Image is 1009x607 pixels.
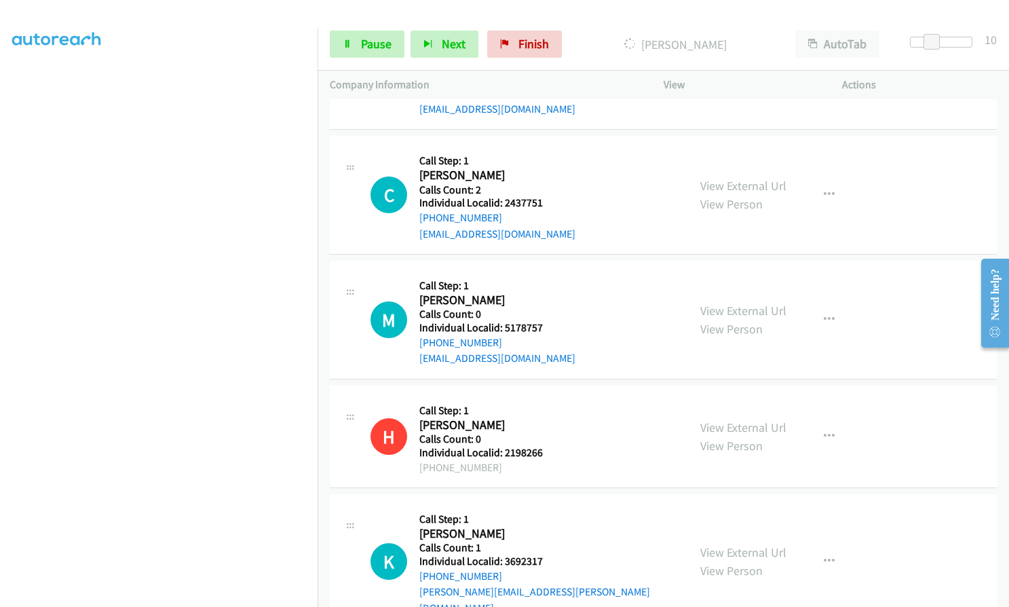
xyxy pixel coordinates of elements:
[700,545,786,560] a: View External Url
[664,77,818,93] p: View
[370,177,407,213] div: The call is yet to be attempted
[419,433,568,446] h5: Calls Count: 0
[700,321,763,337] a: View Person
[419,321,575,335] h5: Individual Localid: 5178757
[370,418,407,455] h1: H
[487,31,562,58] a: Finish
[419,446,568,460] h5: Individual Localid: 2198266
[370,543,407,580] div: The call is yet to be attempted
[419,418,568,433] h2: [PERSON_NAME]
[419,541,676,555] h5: Calls Count: 1
[700,438,763,454] a: View Person
[419,293,568,308] h2: [PERSON_NAME]
[700,178,786,194] a: View External Url
[361,36,392,52] span: Pause
[370,418,407,455] div: This number is on the do not call list
[985,31,997,49] div: 10
[419,196,575,210] h5: Individual Localid: 2437751
[518,36,549,52] span: Finish
[330,77,639,93] p: Company Information
[370,177,407,213] h1: C
[370,301,407,338] h1: M
[419,211,502,224] a: [PHONE_NUMBER]
[419,103,575,115] a: [EMAIL_ADDRESS][DOMAIN_NAME]
[795,31,879,58] button: AutoTab
[330,31,404,58] a: Pause
[700,196,763,212] a: View Person
[700,303,786,318] a: View External Url
[419,404,568,418] h5: Call Step: 1
[700,420,786,435] a: View External Url
[419,513,676,526] h5: Call Step: 1
[419,570,502,583] a: [PHONE_NUMBER]
[370,543,407,580] h1: K
[419,154,575,168] h5: Call Step: 1
[419,227,575,240] a: [EMAIL_ADDRESS][DOMAIN_NAME]
[411,31,478,58] button: Next
[419,183,575,197] h5: Calls Count: 2
[442,36,465,52] span: Next
[419,168,568,183] h2: [PERSON_NAME]
[580,35,771,54] p: [PERSON_NAME]
[419,460,568,476] div: [PHONE_NUMBER]
[419,279,575,293] h5: Call Step: 1
[419,526,568,542] h2: [PERSON_NAME]
[970,249,1009,357] iframe: Resource Center
[419,308,575,321] h5: Calls Count: 0
[842,77,997,93] p: Actions
[419,336,502,349] a: [PHONE_NUMBER]
[419,555,676,568] h5: Individual Localid: 3692317
[700,563,763,578] a: View Person
[419,352,575,365] a: [EMAIL_ADDRESS][DOMAIN_NAME]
